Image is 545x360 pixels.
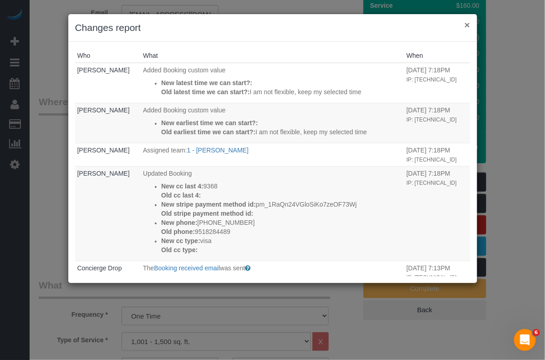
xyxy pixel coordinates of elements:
[407,157,457,163] small: IP: [TECHNICAL_ID]
[77,66,130,74] a: [PERSON_NAME]
[404,49,470,63] th: When
[404,143,470,166] td: When
[161,119,258,127] strong: New earliest time we can start?:
[154,264,220,272] a: Booking received email
[75,261,141,284] td: Who
[161,88,250,96] strong: Old latest time we can start?:
[143,264,154,272] span: The
[514,329,536,351] iframe: Intercom live chat
[161,236,402,245] p: visa
[220,264,245,272] span: was sent
[68,14,477,283] sui-modal: Changes report
[161,237,200,244] strong: New cc type:
[404,261,470,284] td: When
[75,143,141,166] td: Who
[161,127,402,137] p: I am not flexible, keep my selected time
[141,143,404,166] td: What
[77,147,130,154] a: [PERSON_NAME]
[161,79,252,86] strong: New latest time we can start?:
[161,201,256,208] strong: New stripe payment method id:
[75,63,141,103] td: Who
[143,106,225,114] span: Added Booking custom value
[161,200,402,209] p: pm_1RaQn24VGloSiKo7zeOF73Wj
[141,166,404,261] td: What
[77,264,122,272] a: Concierge Drop
[143,66,225,74] span: Added Booking custom value
[533,329,540,336] span: 6
[187,147,249,154] a: 1 - [PERSON_NAME]
[141,49,404,63] th: What
[161,227,402,236] p: 9518284489
[407,274,457,281] small: IP: [TECHNICAL_ID]
[75,49,141,63] th: Who
[141,103,404,143] td: What
[161,219,197,226] strong: New phone:
[161,128,255,136] strong: Old earliest time we can start?:
[141,63,404,103] td: What
[404,166,470,261] td: When
[407,117,457,123] small: IP: [TECHNICAL_ID]
[143,170,192,177] span: Updated Booking
[404,63,470,103] td: When
[75,21,470,35] h3: Changes report
[161,218,402,227] p: [PHONE_NUMBER]
[161,192,201,199] strong: Old cc last 4:
[77,170,130,177] a: [PERSON_NAME]
[161,183,204,190] strong: New cc last 4:
[161,246,198,254] strong: Old cc type:
[75,103,141,143] td: Who
[141,261,404,284] td: What
[77,106,130,114] a: [PERSON_NAME]
[161,210,253,217] strong: Old stripe payment method id:
[161,182,402,191] p: 9368
[161,228,195,235] strong: Old phone:
[407,180,457,186] small: IP: [TECHNICAL_ID]
[161,87,402,96] p: I am not flexible, keep my selected time
[404,103,470,143] td: When
[143,147,187,154] span: Assigned team:
[75,166,141,261] td: Who
[464,20,470,30] button: ×
[407,76,457,83] small: IP: [TECHNICAL_ID]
